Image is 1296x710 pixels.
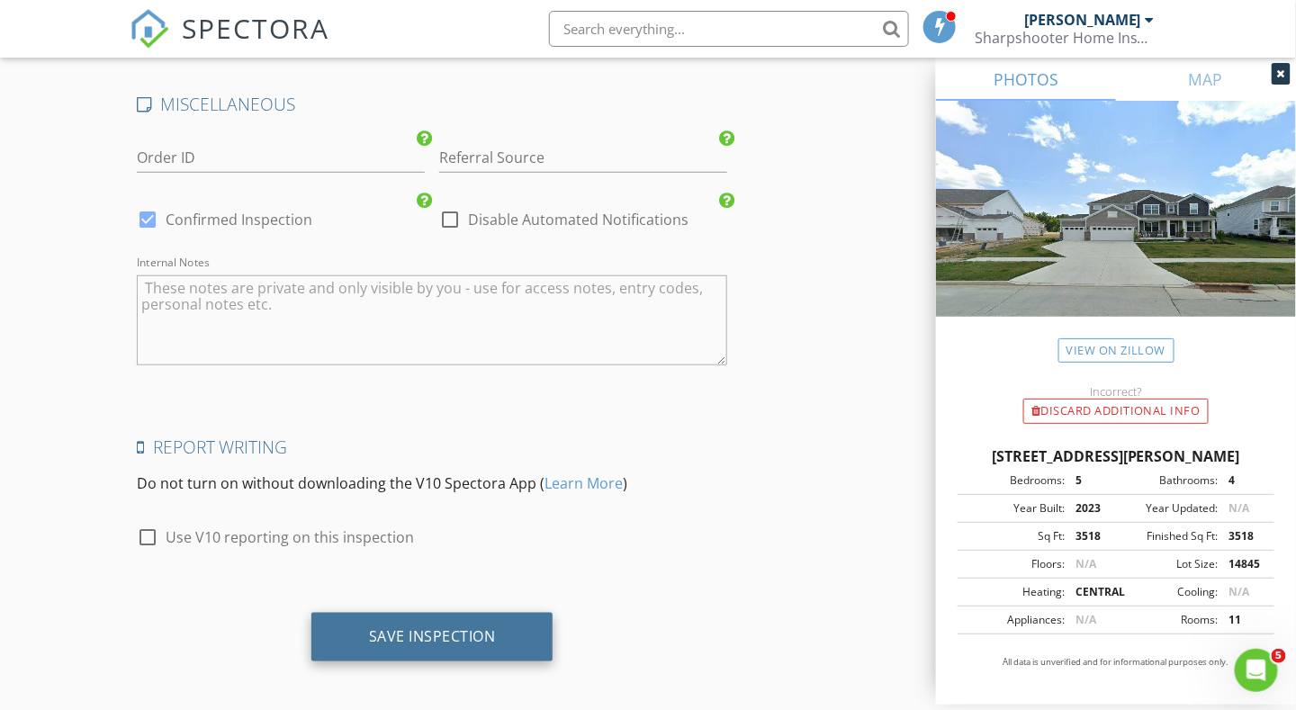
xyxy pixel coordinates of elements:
[963,472,1065,489] div: Bedrooms:
[1116,528,1218,544] div: Finished Sq Ft:
[1116,612,1218,628] div: Rooms:
[549,11,909,47] input: Search everything...
[1116,584,1218,600] div: Cooling:
[936,101,1296,360] img: streetview
[166,211,312,229] label: Confirmed Inspection
[137,472,727,494] p: Do not turn on without downloading the V10 Spectora App ( )
[1218,528,1269,544] div: 3518
[958,656,1274,669] p: All data is unverified and for informational purposes only.
[958,445,1274,467] div: [STREET_ADDRESS][PERSON_NAME]
[963,528,1065,544] div: Sq Ft:
[439,143,727,173] input: Referral Source
[130,9,169,49] img: The Best Home Inspection Software - Spectora
[1024,11,1141,29] div: [PERSON_NAME]
[1228,584,1249,599] span: N/A
[182,9,329,47] span: SPECTORA
[1218,472,1269,489] div: 4
[963,556,1065,572] div: Floors:
[1235,649,1278,692] iframe: Intercom live chat
[963,612,1065,628] div: Appliances:
[369,627,496,645] div: Save Inspection
[1218,612,1269,628] div: 11
[1065,584,1116,600] div: CENTRAL
[1218,556,1269,572] div: 14845
[130,24,329,62] a: SPECTORA
[1116,58,1296,101] a: MAP
[166,528,414,546] label: Use V10 reporting on this inspection
[963,500,1065,517] div: Year Built:
[936,58,1116,101] a: PHOTOS
[1116,500,1218,517] div: Year Updated:
[544,473,623,493] a: Learn More
[137,93,727,116] h4: MISCELLANEOUS
[1075,612,1096,627] span: N/A
[1228,500,1249,516] span: N/A
[1116,556,1218,572] div: Lot Size:
[1065,528,1116,544] div: 3518
[137,275,727,365] textarea: Internal Notes
[1065,472,1116,489] div: 5
[1023,399,1209,424] div: Discard Additional info
[1075,556,1096,571] span: N/A
[1058,338,1174,363] a: View on Zillow
[1116,472,1218,489] div: Bathrooms:
[137,436,727,459] h4: Report Writing
[1272,649,1286,663] span: 5
[936,384,1296,399] div: Incorrect?
[963,584,1065,600] div: Heating:
[1065,500,1116,517] div: 2023
[975,29,1155,47] div: Sharpshooter Home Inspections
[468,211,688,229] label: Disable Automated Notifications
